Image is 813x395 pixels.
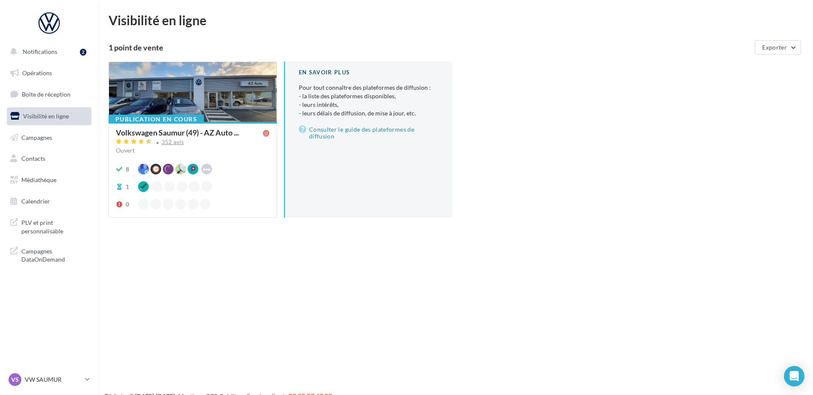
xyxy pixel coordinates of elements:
a: Contacts [5,150,93,168]
span: Ouvert [116,147,135,154]
p: Pour tout connaître des plateformes de diffusion : [299,83,439,118]
span: Volkswagen Saumur (49) - AZ Auto ... [116,129,239,136]
span: Visibilité en ligne [23,112,69,120]
div: 0 [126,200,129,209]
span: Boîte de réception [22,91,71,98]
div: 1 point de vente [109,44,751,51]
div: En savoir plus [299,68,439,77]
a: Visibilité en ligne [5,107,93,125]
div: Visibilité en ligne [109,14,803,27]
div: 352 avis [162,139,184,145]
span: Calendrier [21,197,50,205]
a: Campagnes [5,129,93,147]
a: Consulter le guide des plateformes de diffusion [299,124,439,141]
div: Open Intercom Messenger [784,366,804,386]
p: VW SAUMUR [25,375,82,384]
a: Médiathèque [5,171,93,189]
div: 2 [80,49,86,56]
span: Opérations [22,69,52,77]
span: Campagnes [21,133,52,141]
span: Exporter [762,44,787,51]
div: 1 [126,183,129,191]
a: VS VW SAUMUR [7,371,91,388]
div: 8 [126,165,129,174]
button: Exporter [755,40,801,55]
li: - leurs délais de diffusion, de mise à jour, etc. [299,109,439,118]
li: - leurs intérêts, [299,100,439,109]
span: Contacts [21,155,45,162]
span: Notifications [23,48,57,55]
a: 352 avis [116,138,270,148]
span: Médiathèque [21,176,56,183]
li: - la liste des plateformes disponibles, [299,92,439,100]
span: Campagnes DataOnDemand [21,245,88,264]
a: Boîte de réception [5,85,93,103]
a: Calendrier [5,192,93,210]
a: Campagnes DataOnDemand [5,242,93,267]
span: PLV et print personnalisable [21,217,88,235]
button: Notifications 2 [5,43,90,61]
span: VS [11,375,19,384]
div: Publication en cours [109,115,204,124]
a: PLV et print personnalisable [5,213,93,239]
a: Opérations [5,64,93,82]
